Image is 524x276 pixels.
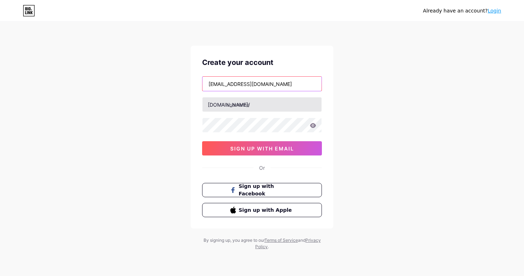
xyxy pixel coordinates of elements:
[259,164,265,172] div: Or
[201,237,323,250] div: By signing up, you agree to our and .
[202,57,322,68] div: Create your account
[208,101,250,108] div: [DOMAIN_NAME]/
[230,145,294,152] span: sign up with email
[202,77,322,91] input: Email
[202,203,322,217] button: Sign up with Apple
[239,183,294,198] span: Sign up with Facebook
[202,141,322,155] button: sign up with email
[202,97,322,112] input: username
[488,8,501,14] a: Login
[202,183,322,197] button: Sign up with Facebook
[264,237,298,243] a: Terms of Service
[239,206,294,214] span: Sign up with Apple
[423,7,501,15] div: Already have an account?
